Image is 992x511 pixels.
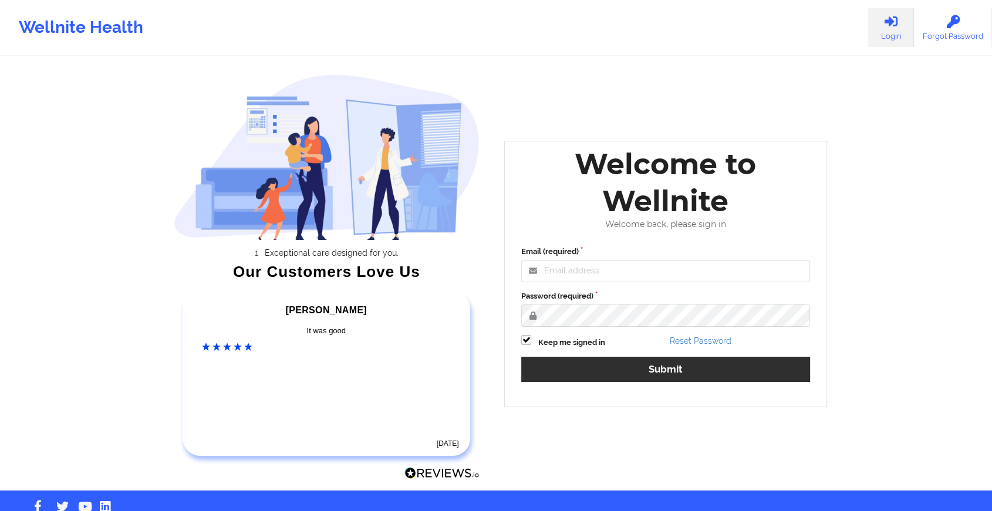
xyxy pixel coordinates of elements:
img: wellnite-auth-hero_200.c722682e.png [174,74,480,240]
time: [DATE] [437,439,459,448]
li: Exceptional care designed for you. [184,248,480,258]
span: [PERSON_NAME] [286,305,367,315]
button: Submit [521,357,810,382]
a: Forgot Password [914,8,992,47]
a: Login [868,8,914,47]
input: Email address [521,260,810,282]
label: Email (required) [521,246,810,258]
a: Reset Password [670,336,731,346]
img: Reviews.io Logo [404,467,480,479]
label: Password (required) [521,290,810,302]
a: Reviews.io Logo [404,467,480,482]
div: Welcome to Wellnite [513,145,818,219]
label: Keep me signed in [538,337,605,348]
div: Welcome back, please sign in [513,219,818,229]
div: It was good [202,325,451,337]
div: Our Customers Love Us [174,266,480,278]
